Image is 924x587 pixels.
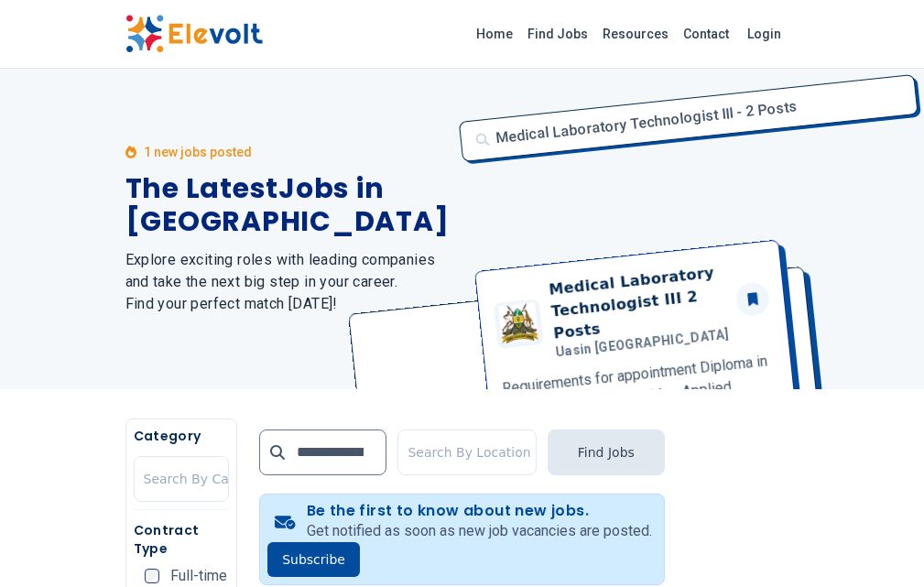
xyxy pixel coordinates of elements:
span: Full-time [170,569,227,583]
h1: The Latest Jobs in [GEOGRAPHIC_DATA] [125,172,450,238]
button: Subscribe [267,542,360,577]
p: Get notified as soon as new job vacancies are posted. [307,520,652,542]
p: 1 new jobs posted [144,143,252,161]
button: Find Jobs [548,429,665,475]
h2: Explore exciting roles with leading companies and take the next big step in your career. Find you... [125,249,450,315]
h5: Contract Type [134,521,230,558]
iframe: Chat Widget [832,499,924,587]
a: Home [469,19,520,49]
a: Resources [595,19,676,49]
img: Elevolt [125,15,263,53]
a: Contact [676,19,736,49]
h5: Category [134,427,230,445]
a: Login [736,16,792,52]
input: Full-time [145,569,159,583]
a: Find Jobs [520,19,595,49]
h4: Be the first to know about new jobs. [307,502,652,520]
